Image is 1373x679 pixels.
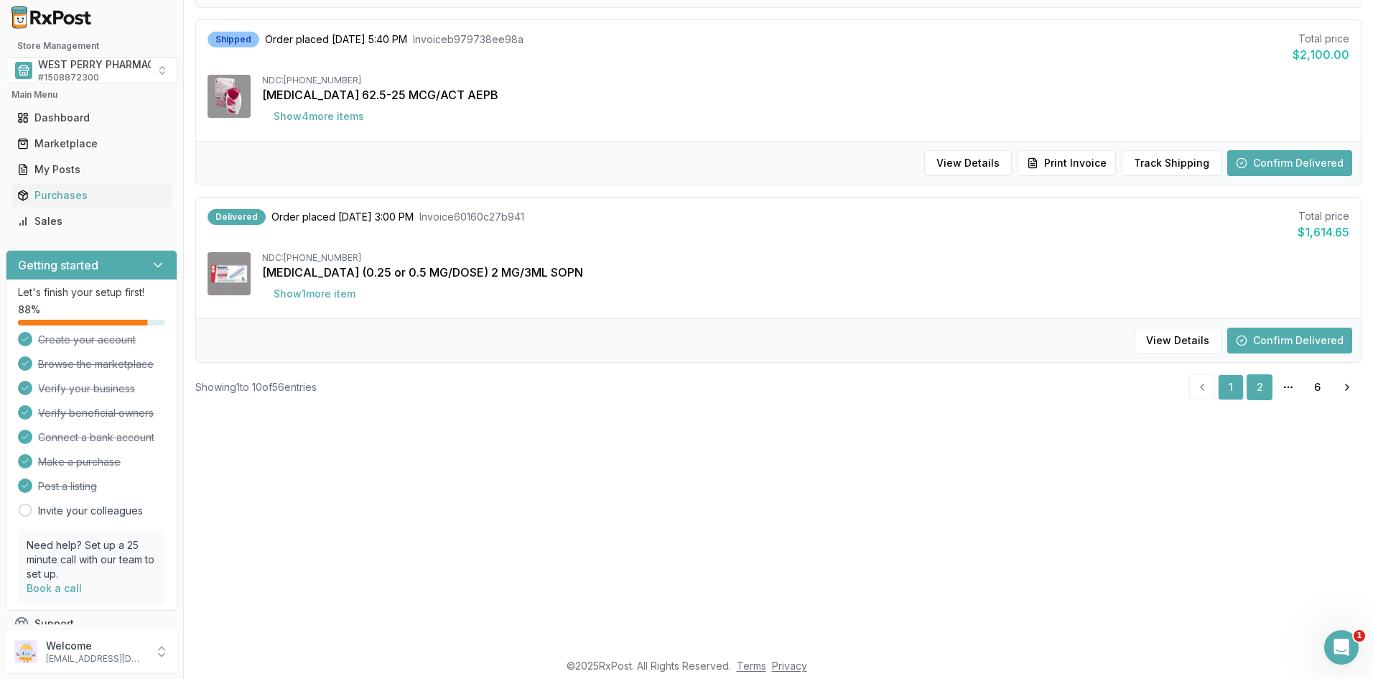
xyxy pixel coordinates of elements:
[1298,209,1349,223] div: Total price
[1189,374,1362,400] nav: pagination
[262,86,1349,103] div: [MEDICAL_DATA] 62.5-25 MCG/ACT AEPB
[27,538,157,581] p: Need help? Set up a 25 minute call with our team to set up.
[1134,328,1221,354] button: View Details
[262,281,367,307] button: Show1more item
[38,382,135,396] span: Verify your business
[1333,374,1362,400] a: Go to next page
[1298,223,1349,241] div: $1,614.65
[18,285,165,300] p: Let's finish your setup first!
[1247,374,1272,400] a: 2
[11,89,172,101] h2: Main Menu
[46,639,146,653] p: Welcome
[38,357,154,371] span: Browse the marketplace
[17,111,166,125] div: Dashboard
[17,162,166,177] div: My Posts
[195,380,317,394] div: Showing 1 to 10 of 56 entries
[11,183,172,208] a: Purchases
[208,252,251,295] img: Ozempic (0.25 or 0.5 MG/DOSE) 2 MG/3ML SOPN
[38,57,182,72] span: WEST PERRY PHARMACY INC
[265,32,407,47] span: Order placed [DATE] 5:40 PM
[6,40,177,52] h2: Store Management
[17,214,166,228] div: Sales
[772,660,807,672] a: Privacy
[6,106,177,129] button: Dashboard
[6,184,177,207] button: Purchases
[924,150,1012,176] button: View Details
[17,137,166,151] div: Marketplace
[17,188,166,203] div: Purchases
[1227,328,1352,354] button: Confirm Delivered
[1122,150,1221,176] button: Track Shipping
[11,105,172,131] a: Dashboard
[262,75,1349,86] div: NDC: [PHONE_NUMBER]
[413,32,523,47] span: Invoice b979738ee98a
[18,302,40,317] span: 88 %
[14,640,37,663] img: User avatar
[18,257,98,274] h3: Getting started
[38,479,97,494] span: Post a listing
[6,57,177,83] button: Select a view
[6,132,177,155] button: Marketplace
[1293,32,1349,46] div: Total price
[38,504,143,518] a: Invite your colleagues
[262,264,1349,281] div: [MEDICAL_DATA] (0.25 or 0.5 MG/DOSE) 2 MG/3ML SOPN
[208,32,259,47] div: Shipped
[208,75,251,118] img: Anoro Ellipta 62.5-25 MCG/ACT AEPB
[1018,150,1116,176] button: Print Invoice
[1324,630,1359,665] iframe: Intercom live chat
[262,252,1349,264] div: NDC: [PHONE_NUMBER]
[38,406,154,420] span: Verify beneficial owners
[262,103,376,129] button: Show4more items
[38,72,99,83] span: # 1508872300
[271,210,414,224] span: Order placed [DATE] 3:00 PM
[1293,46,1349,63] div: $2,100.00
[38,455,121,469] span: Make a purchase
[46,653,146,665] p: [EMAIL_ADDRESS][DOMAIN_NAME]
[1218,374,1244,400] a: 1
[38,333,136,347] span: Create your account
[38,430,154,445] span: Connect a bank account
[1227,150,1352,176] button: Confirm Delivered
[11,131,172,157] a: Marketplace
[419,210,524,224] span: Invoice 60160c27b941
[11,157,172,183] a: My Posts
[737,660,766,672] a: Terms
[208,209,266,225] div: Delivered
[1354,630,1365,642] span: 1
[6,210,177,233] button: Sales
[11,208,172,234] a: Sales
[6,611,177,637] button: Support
[6,6,98,29] img: RxPost Logo
[1304,374,1330,400] a: 6
[27,582,82,594] a: Book a call
[6,158,177,181] button: My Posts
